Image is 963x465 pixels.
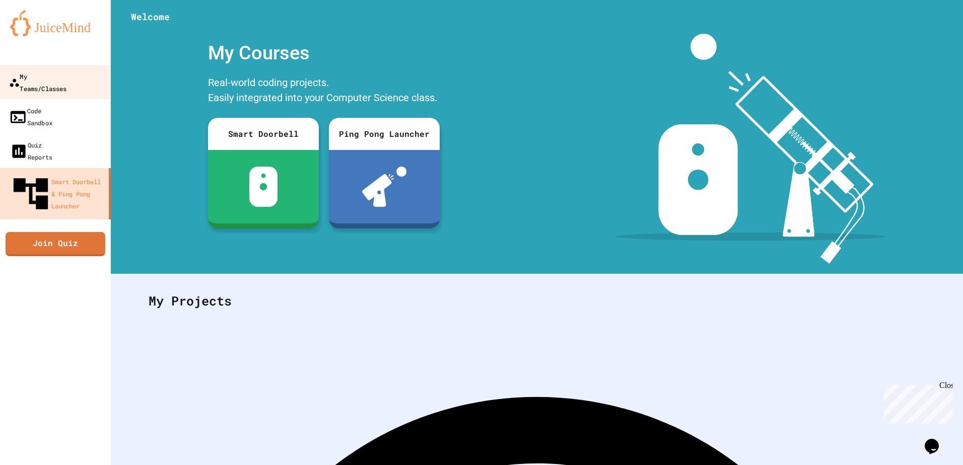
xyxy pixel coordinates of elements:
[249,167,278,207] img: sdb-white.svg
[10,173,105,214] div: Smart Doorbell & Ping Pong Launcher
[6,232,105,256] a: Join Quiz
[208,118,319,150] div: Smart Doorbell
[329,118,440,150] div: Ping Pong Launcher
[10,139,52,163] div: Quiz Reports
[139,281,935,321] div: My Projects
[879,381,953,424] iframe: chat widget
[362,167,407,207] img: ppl-with-ball.png
[4,4,70,64] div: Chat with us now!Close
[203,72,445,110] div: Real-world coding projects. Easily integrated into your Computer Science class.
[921,425,953,455] iframe: chat widget
[10,10,101,36] img: logo-orange.svg
[9,104,52,129] div: Code Sandbox
[203,34,445,72] div: My Courses
[615,34,885,264] img: banner-image-my-projects.png
[9,70,67,95] div: My Teams/Classes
